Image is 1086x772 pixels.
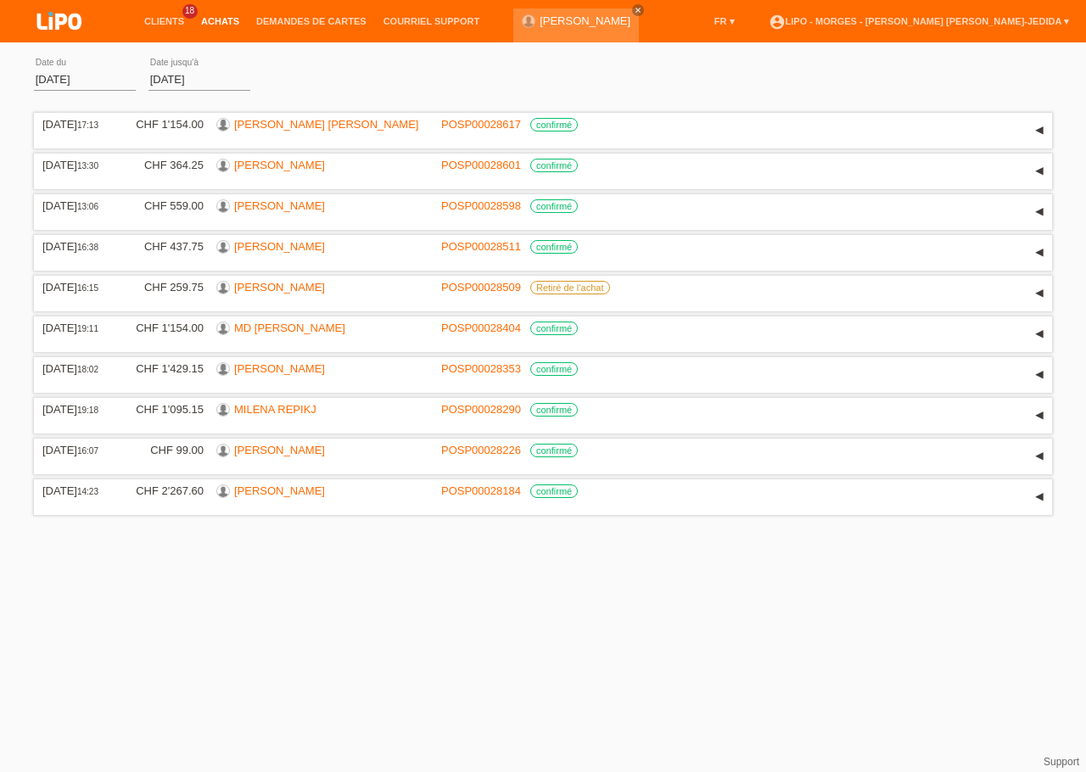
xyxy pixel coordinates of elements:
label: confirmé [530,240,578,254]
a: [PERSON_NAME] [234,281,325,294]
span: 13:06 [77,202,98,211]
a: POSP00028509 [441,281,521,294]
a: [PERSON_NAME] [234,362,325,375]
div: [DATE] [42,240,110,253]
div: [DATE] [42,199,110,212]
a: POSP00028290 [441,403,521,416]
span: 16:07 [77,446,98,456]
label: confirmé [530,159,578,172]
a: LIPO pay [17,35,102,48]
div: CHF 1'154.00 [123,322,204,334]
a: POSP00028184 [441,484,521,497]
div: [DATE] [42,118,110,131]
span: 13:30 [77,161,98,171]
div: étendre/coller [1027,240,1052,266]
label: Retiré de l‘achat [530,281,610,294]
span: 17:13 [77,120,98,130]
div: [DATE] [42,322,110,334]
a: MILENA REPIKJ [234,403,316,416]
i: account_circle [769,14,786,31]
a: POSP00028226 [441,444,521,456]
label: confirmé [530,403,578,417]
a: [PERSON_NAME] [234,199,325,212]
span: 16:38 [77,243,98,252]
a: POSP00028404 [441,322,521,334]
span: 18:02 [77,365,98,374]
div: [DATE] [42,159,110,171]
div: étendre/coller [1027,322,1052,347]
a: close [632,4,644,16]
div: CHF 2'267.60 [123,484,204,497]
span: 19:11 [77,324,98,333]
label: confirmé [530,322,578,335]
a: Courriel Support [375,16,488,26]
a: [PERSON_NAME] [234,240,325,253]
div: CHF 1'154.00 [123,118,204,131]
label: confirmé [530,118,578,131]
div: étendre/coller [1027,159,1052,184]
div: étendre/coller [1027,484,1052,510]
label: confirmé [530,362,578,376]
a: Achats [193,16,248,26]
div: CHF 99.00 [123,444,204,456]
div: CHF 364.25 [123,159,204,171]
a: MD [PERSON_NAME] [234,322,345,334]
div: étendre/coller [1027,199,1052,225]
span: 16:15 [77,283,98,293]
div: étendre/coller [1027,362,1052,388]
div: étendre/coller [1027,403,1052,428]
label: confirmé [530,484,578,498]
a: FR ▾ [706,16,743,26]
div: [DATE] [42,362,110,375]
div: CHF 1'429.15 [123,362,204,375]
div: CHF 1'095.15 [123,403,204,416]
label: confirmé [530,444,578,457]
div: CHF 259.75 [123,281,204,294]
a: [PERSON_NAME] [PERSON_NAME] [234,118,418,131]
span: 19:18 [77,406,98,415]
div: [DATE] [42,403,110,416]
div: [DATE] [42,281,110,294]
div: étendre/coller [1027,444,1052,469]
div: CHF 559.00 [123,199,204,212]
a: Support [1044,756,1079,768]
a: POSP00028511 [441,240,521,253]
a: [PERSON_NAME] [234,484,325,497]
a: POSP00028601 [441,159,521,171]
a: [PERSON_NAME] [540,14,630,27]
a: Demandes de cartes [248,16,375,26]
a: [PERSON_NAME] [234,159,325,171]
span: 14:23 [77,487,98,496]
div: [DATE] [42,444,110,456]
a: POSP00028617 [441,118,521,131]
a: account_circleLIPO - Morges - [PERSON_NAME] [PERSON_NAME]-Jedida ▾ [760,16,1078,26]
a: [PERSON_NAME] [234,444,325,456]
a: POSP00028353 [441,362,521,375]
a: Clients [136,16,193,26]
div: étendre/coller [1027,281,1052,306]
div: CHF 437.75 [123,240,204,253]
a: POSP00028598 [441,199,521,212]
i: close [634,6,642,14]
div: [DATE] [42,484,110,497]
label: confirmé [530,199,578,213]
div: étendre/coller [1027,118,1052,143]
span: 18 [182,4,198,19]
